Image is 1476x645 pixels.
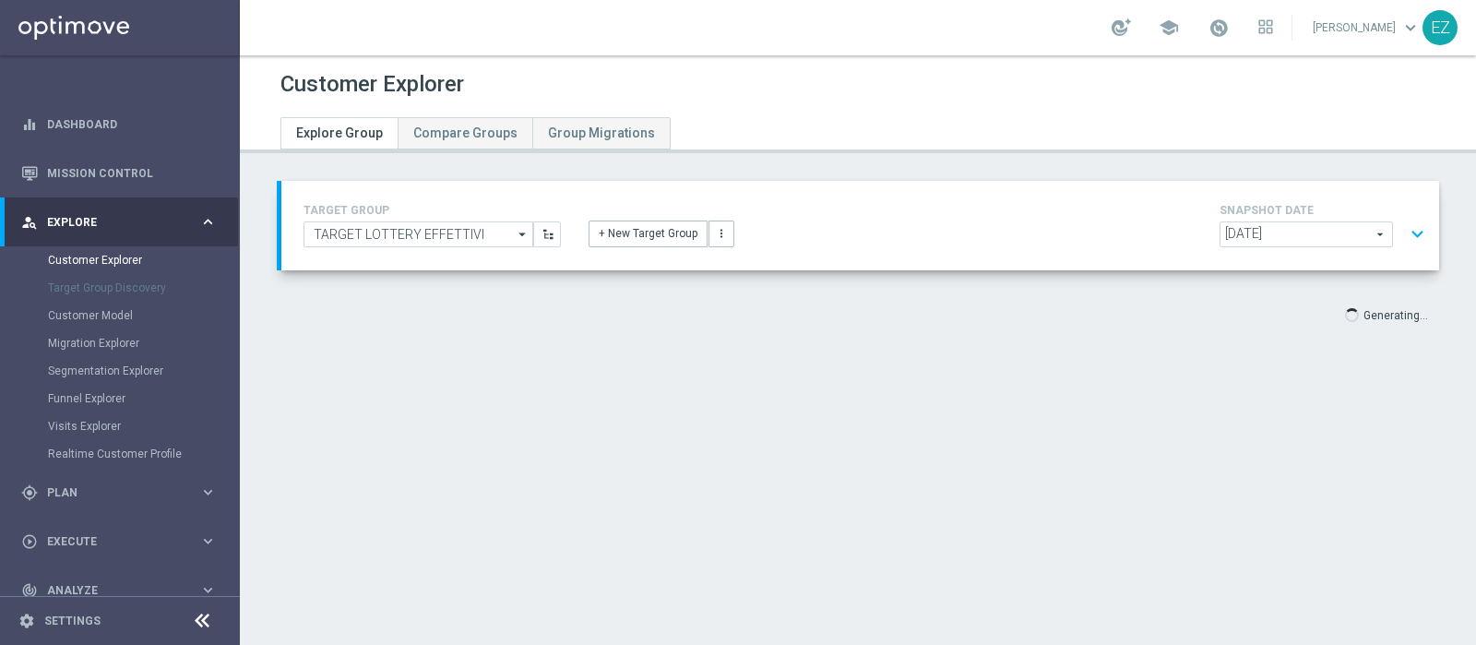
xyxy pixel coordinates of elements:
[48,447,192,461] a: Realtime Customer Profile
[21,533,38,550] i: play_circle_outline
[48,419,192,434] a: Visits Explorer
[48,308,192,323] a: Customer Model
[304,221,533,247] input: Select Existing or Create New
[21,484,38,501] i: gps_fixed
[48,302,238,329] div: Customer Model
[48,412,238,440] div: Visits Explorer
[20,117,218,132] button: equalizer Dashboard
[48,391,192,406] a: Funnel Explorer
[1159,18,1179,38] span: school
[20,485,218,500] button: gps_fixed Plan keyboard_arrow_right
[708,221,734,246] button: more_vert
[48,364,192,378] a: Segmentation Explorer
[47,585,199,596] span: Analyze
[304,204,561,217] h4: TARGET GROUP
[21,100,217,149] div: Dashboard
[48,253,192,268] a: Customer Explorer
[21,484,199,501] div: Plan
[280,71,464,98] h1: Customer Explorer
[21,533,199,550] div: Execute
[1363,305,1428,323] p: Generating...
[20,534,218,549] button: play_circle_outline Execute keyboard_arrow_right
[47,217,199,228] span: Explore
[1422,10,1458,45] div: EZ
[21,582,38,599] i: track_changes
[48,385,238,412] div: Funnel Explorer
[21,149,217,197] div: Mission Control
[514,222,532,246] i: arrow_drop_down
[280,117,671,149] ul: Tabs
[589,221,708,246] button: + New Target Group
[296,125,383,140] span: Explore Group
[1404,217,1431,252] button: expand_more
[1311,14,1422,42] a: [PERSON_NAME]keyboard_arrow_down
[48,336,192,351] a: Migration Explorer
[44,615,101,627] a: Settings
[413,125,518,140] span: Compare Groups
[47,536,199,547] span: Execute
[199,484,217,501] i: keyboard_arrow_right
[21,214,199,231] div: Explore
[47,149,217,197] a: Mission Control
[20,215,218,230] button: person_search Explore keyboard_arrow_right
[199,581,217,599] i: keyboard_arrow_right
[21,582,199,599] div: Analyze
[1400,18,1421,38] span: keyboard_arrow_down
[48,440,238,468] div: Realtime Customer Profile
[199,532,217,550] i: keyboard_arrow_right
[48,329,238,357] div: Migration Explorer
[48,246,238,274] div: Customer Explorer
[304,199,1417,252] div: TARGET GROUP arrow_drop_down + New Target Group more_vert SNAPSHOT DATE arrow_drop_down expand_more
[21,116,38,133] i: equalizer
[199,213,217,231] i: keyboard_arrow_right
[21,214,38,231] i: person_search
[715,227,728,240] i: more_vert
[48,274,238,302] div: Target Group Discovery
[47,100,217,149] a: Dashboard
[20,583,218,598] button: track_changes Analyze keyboard_arrow_right
[20,166,218,181] button: Mission Control
[1220,204,1432,217] h4: SNAPSHOT DATE
[548,125,655,140] span: Group Migrations
[48,357,238,385] div: Segmentation Explorer
[47,487,199,498] span: Plan
[18,613,35,629] i: settings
